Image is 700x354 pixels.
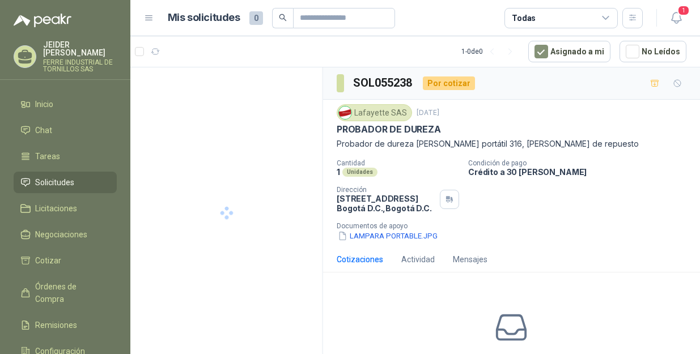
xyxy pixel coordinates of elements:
[35,150,60,163] span: Tareas
[337,123,441,135] p: PROBADOR DE DUREZA
[43,41,117,57] p: JEIDER [PERSON_NAME]
[14,172,117,193] a: Solicitudes
[353,74,414,92] h3: SOL055238
[417,108,439,118] p: [DATE]
[35,124,52,137] span: Chat
[43,59,117,72] p: FERRE INDUSTRIAL DE TORNILLOS SAS
[461,42,519,61] div: 1 - 0 de 0
[14,14,71,27] img: Logo peakr
[337,222,695,230] p: Documentos de apoyo
[14,314,117,336] a: Remisiones
[453,253,487,266] div: Mensajes
[339,106,351,119] img: Company Logo
[168,10,240,26] h1: Mis solicitudes
[279,14,287,22] span: search
[35,202,77,215] span: Licitaciones
[512,12,536,24] div: Todas
[14,224,117,245] a: Negociaciones
[337,186,435,194] p: Dirección
[337,104,412,121] div: Lafayette SAS
[468,159,695,167] p: Condición de pago
[14,120,117,141] a: Chat
[401,253,435,266] div: Actividad
[337,253,383,266] div: Cotizaciones
[35,176,74,189] span: Solicitudes
[35,254,61,267] span: Cotizar
[337,167,340,177] p: 1
[35,228,87,241] span: Negociaciones
[528,41,610,62] button: Asignado a mi
[14,250,117,271] a: Cotizar
[337,194,435,213] p: [STREET_ADDRESS] Bogotá D.C. , Bogotá D.C.
[14,93,117,115] a: Inicio
[35,319,77,331] span: Remisiones
[468,167,695,177] p: Crédito a 30 [PERSON_NAME]
[677,5,690,16] span: 1
[620,41,686,62] button: No Leídos
[249,11,263,25] span: 0
[666,8,686,28] button: 1
[14,146,117,167] a: Tareas
[14,276,117,310] a: Órdenes de Compra
[342,168,377,177] div: Unidades
[337,230,439,242] button: LAMPARA PORTABLE.JPG
[14,198,117,219] a: Licitaciones
[337,159,459,167] p: Cantidad
[35,280,106,305] span: Órdenes de Compra
[423,76,475,90] div: Por cotizar
[35,98,53,110] span: Inicio
[337,138,686,150] p: Probador de dureza [PERSON_NAME] portátil 316, [PERSON_NAME] de repuesto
